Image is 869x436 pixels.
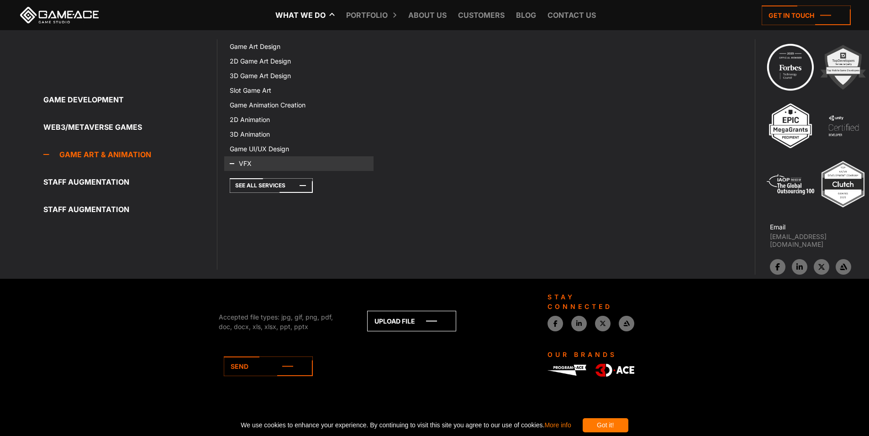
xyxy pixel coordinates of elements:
[224,156,374,171] a: VFX
[595,364,634,377] img: 3D-Ace
[224,83,374,98] a: Slot Game Art
[818,42,868,92] img: 2
[583,418,628,432] div: Got it!
[224,356,313,376] a: Send
[224,98,374,112] a: Game Animation Creation
[43,145,217,164] a: Game Art & Animation
[765,101,816,151] img: 3
[765,42,816,92] img: Technology council badge program ace 2025 game ace
[224,142,374,156] a: Game UI/UX Design
[224,112,374,127] a: 2D Animation
[548,350,643,359] div: Our Brands
[548,292,643,311] div: Stay connected
[224,54,374,69] a: 2D Game Art Design
[770,223,785,231] strong: Email
[43,118,217,136] a: Web3/Metaverse Games
[818,159,868,209] img: Top ar vr development company gaming 2025 game ace
[43,90,217,109] a: Game development
[224,39,374,54] a: Game Art Design
[367,311,456,331] a: Upload file
[548,365,586,375] img: Program-Ace
[770,233,869,248] a: [EMAIL_ADDRESS][DOMAIN_NAME]
[765,159,816,209] img: 5
[224,127,374,142] a: 3D Animation
[224,69,374,83] a: 3D Game Art Design
[219,312,347,331] div: Accepted file types: jpg, gif, png, pdf, doc, docx, xls, xlsx, ppt, pptx
[43,173,217,191] a: Staff Augmentation
[230,178,313,193] a: See All Services
[43,200,217,218] a: Staff Augmentation
[762,5,851,25] a: Get in touch
[544,421,571,429] a: More info
[818,101,869,151] img: 4
[241,418,571,432] span: We use cookies to enhance your experience. By continuing to visit this site you agree to our use ...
